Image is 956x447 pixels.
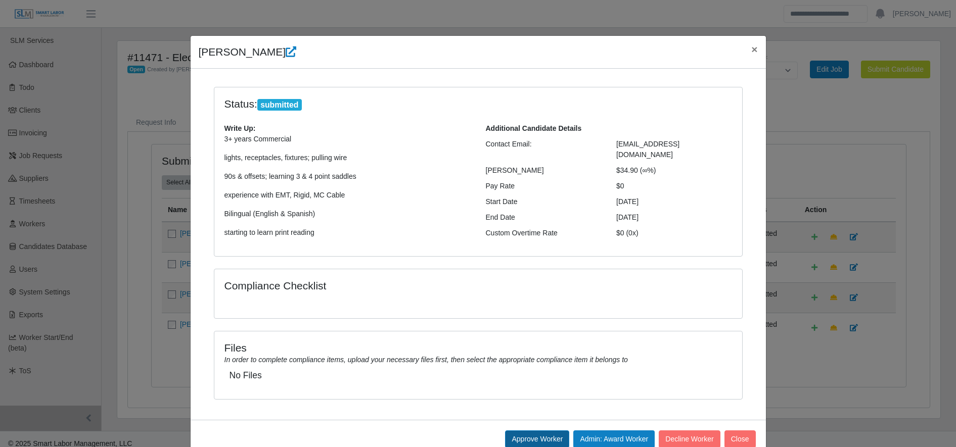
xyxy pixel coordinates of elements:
[616,229,639,237] span: $0 (0x)
[609,196,740,207] div: [DATE]
[224,153,471,163] p: lights, receptacles, fixtures; pulling wire
[478,212,609,223] div: End Date
[224,171,471,182] p: 90s & offsets; learning 3 & 4 point saddles
[224,97,602,111] h4: Status:
[478,181,609,191] div: Pay Rate
[609,165,740,176] div: $34.90 (∞%)
[199,44,297,60] h4: [PERSON_NAME]
[224,227,471,238] p: starting to learn print reading
[609,181,740,191] div: $0
[224,134,471,144] p: 3+ years Commercial
[616,213,639,221] span: [DATE]
[224,356,628,364] i: In order to complete compliance items, upload your necessary files first, then select the appropr...
[257,99,302,111] span: submitted
[224,209,471,219] p: Bilingual (English & Spanish)
[616,140,679,159] span: [EMAIL_ADDRESS][DOMAIN_NAME]
[224,124,256,132] b: Write Up:
[230,370,727,381] h5: No Files
[478,228,609,238] div: Custom Overtime Rate
[478,196,609,207] div: Start Date
[743,36,765,63] button: Close
[478,165,609,176] div: [PERSON_NAME]
[224,279,558,292] h4: Compliance Checklist
[224,341,732,354] h4: Files
[486,124,582,132] b: Additional Candidate Details
[751,43,757,55] span: ×
[224,190,471,201] p: experience with EMT, Rigid, MC Cable
[478,139,609,160] div: Contact Email:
